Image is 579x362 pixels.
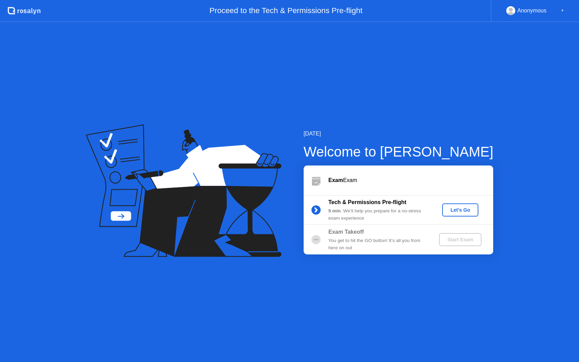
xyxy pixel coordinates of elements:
[328,208,341,213] b: 5 min
[561,6,564,15] div: ▼
[328,208,428,222] div: : We’ll help you prepare for a no-stress exam experience
[328,229,364,235] b: Exam Takeoff
[439,233,481,246] button: Start Exam
[328,176,493,184] div: Exam
[304,141,494,162] div: Welcome to [PERSON_NAME]
[442,203,478,217] button: Let's Go
[328,199,406,205] b: Tech & Permissions Pre-flight
[328,177,343,183] b: Exam
[304,130,494,138] div: [DATE]
[517,6,547,15] div: Anonymous
[328,237,428,251] div: You get to hit the GO button! It’s all you from here on out
[445,207,476,213] div: Let's Go
[442,237,479,242] div: Start Exam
